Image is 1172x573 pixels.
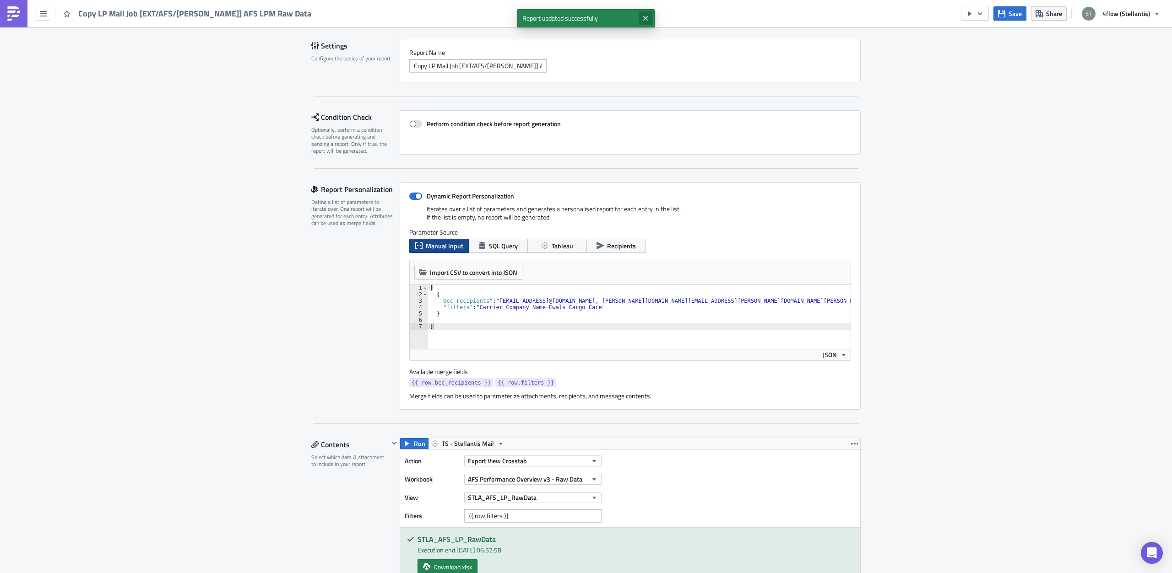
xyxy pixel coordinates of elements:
[468,493,537,502] span: STLA_AFS_LP_RawData
[1009,9,1022,18] span: Save
[410,323,428,330] div: 7
[311,182,400,196] div: Report Personalization
[418,536,853,543] h5: STLA_AFS_LP_RawData
[427,119,561,129] strong: Perform condition check before report generation
[428,438,508,449] button: TS - Stellantis Mail
[311,454,389,468] div: Select which data & attachment to include in your report.
[414,265,522,280] button: Import CSV to convert into JSON
[426,241,463,251] span: Manual Input
[586,239,646,253] button: Recipients
[414,438,425,449] span: Run
[1046,9,1062,18] span: Share
[409,48,851,57] label: Report Nam﻿e
[552,241,573,251] span: Tableau
[607,241,636,251] span: Recipients
[823,350,837,359] span: JSON
[434,562,472,572] span: Download xlsx
[427,191,514,201] strong: Dynamic Report Personalization
[495,378,556,387] a: {{ row.filters }}
[442,438,494,449] span: TS - Stellantis Mail
[409,205,851,228] div: Iterates over a list of parameters and generates a personalised report for each entry in the list...
[405,454,460,468] label: Action
[418,545,853,555] div: Execution end: [DATE] 06:52:58
[410,285,428,291] div: 1
[819,349,851,360] button: JSON
[409,228,851,236] label: Parameter Source
[311,55,394,62] div: Configure the basics of your report.
[409,368,478,376] label: Available merge fields
[409,378,493,387] a: {{ row.bcc_recipients }}
[311,110,400,124] div: Condition Check
[498,378,554,387] span: {{ row.filters }}
[410,311,428,317] div: 5
[410,317,428,323] div: 6
[311,126,394,155] div: Optionally, perform a condition check before generating and sending a report. Only if true, the r...
[410,304,428,311] div: 4
[311,198,394,227] div: Define a list of parameters to iterate over. One report will be generated for each entry. Attribu...
[527,239,587,253] button: Tableau
[405,491,460,504] label: View
[464,492,602,503] button: STLA_AFS_LP_RawData
[311,438,389,451] div: Contents
[993,6,1026,21] button: Save
[1081,6,1096,21] img: Avatar
[464,474,602,485] button: AFS Performance Overview v3 - Raw Data
[639,11,652,25] button: Close
[430,268,517,277] span: Import CSV to convert into JSON
[468,474,582,484] span: AFS Performance Overview v3 - Raw Data
[6,6,21,21] img: PushMetrics
[4,4,437,62] body: Rich Text Area. Press ALT-0 for help.
[405,509,460,523] label: Filters
[464,455,602,466] button: Export View Crosstab
[4,4,418,62] span: Dear , Please find attached the overview of your performance as well as compliance for the last 6...
[410,291,428,298] div: 2
[1141,542,1163,564] div: Open Intercom Messenger
[1102,9,1150,18] span: 4flow (Stellantis)
[517,9,639,27] span: Report updated successfully
[78,8,312,19] span: Copy LP Mail Job [EXT/AFS/[PERSON_NAME]] AFS LPM Raw Data
[389,438,400,449] button: Hide content
[410,298,428,304] div: 3
[489,241,518,251] span: SQL Query
[468,239,528,253] button: SQL Query
[17,4,57,11] a: {{ row.filters }}
[464,509,602,523] input: Filter1=Value1&...
[400,438,429,449] button: Run
[1076,4,1165,24] button: 4flow (Stellantis)
[405,472,460,486] label: Workbook
[412,378,491,387] span: {{ row.bcc_recipients }}
[468,456,527,466] span: Export View Crosstab
[409,239,469,253] button: Manual Input
[409,392,851,400] div: Merge fields can be used to parameterize attachments, recipients, and message contents.
[1031,6,1067,21] button: Share
[311,39,400,53] div: Settings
